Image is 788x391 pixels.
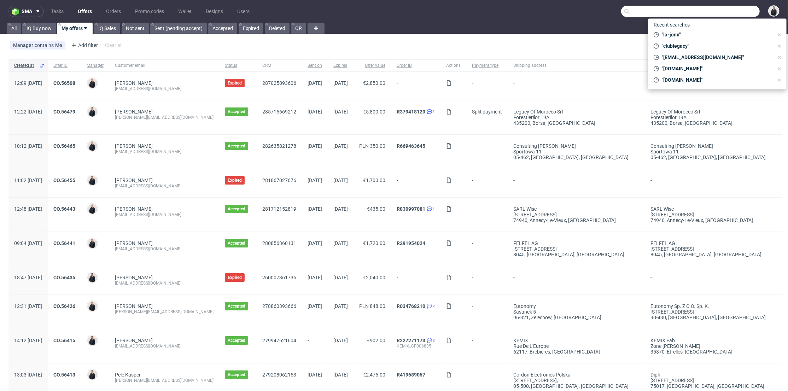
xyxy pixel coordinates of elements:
[513,275,639,286] span: -
[397,63,435,69] span: Order ID
[513,372,639,378] div: Cordon Electronics Polska
[55,42,62,48] div: Me
[650,338,766,343] div: KEMIX Fab
[14,63,36,69] span: Created at
[47,6,68,17] a: Tasks
[53,372,75,378] a: CO.56413
[115,206,153,212] a: [PERSON_NAME]
[228,109,245,115] span: Accepted
[262,63,296,69] span: CRM
[513,343,639,349] div: Rue de l'Europe
[472,206,502,223] span: -
[397,143,425,149] a: R669463645
[308,80,322,86] span: [DATE]
[650,378,766,383] div: [STREET_ADDRESS]
[174,6,196,17] a: Wallet
[308,63,322,69] span: Sent on
[472,303,502,320] span: -
[333,303,348,309] span: [DATE]
[228,206,245,212] span: Accepted
[513,154,639,160] div: 05-462, [GEOGRAPHIC_DATA] , [GEOGRAPHIC_DATA]
[513,378,639,383] div: [STREET_ADDRESS],
[650,309,766,315] div: [STREET_ADDRESS]
[472,177,502,189] span: -
[94,23,120,34] a: IQ Sales
[397,343,435,349] div: KEMIX_CF006835
[769,6,779,16] img: Adrian Margula
[433,338,435,343] span: 2
[513,315,639,320] div: 96-321, Zelechow , [GEOGRAPHIC_DATA]
[14,338,42,343] span: 14:12 [DATE]
[74,6,96,17] a: Offers
[291,23,306,34] a: QR
[308,372,322,378] span: [DATE]
[650,143,766,149] div: Consulting [PERSON_NAME]
[115,343,214,349] div: [EMAIL_ADDRESS][DOMAIN_NAME]
[650,212,766,217] div: [STREET_ADDRESS]
[35,42,55,48] span: contains
[262,143,296,149] a: 282635821278
[53,303,75,309] a: CO.56426
[102,6,125,17] a: Orders
[115,309,214,315] div: [PERSON_NAME][EMAIL_ADDRESS][DOMAIN_NAME]
[513,349,639,355] div: 62117, Brebières , [GEOGRAPHIC_DATA]
[228,338,245,343] span: Accepted
[115,143,153,149] a: [PERSON_NAME]
[513,109,639,115] div: Legacy of Morocco Srl
[308,109,322,115] span: [DATE]
[262,338,296,343] a: 279947621604
[115,338,153,343] a: [PERSON_NAME]
[87,204,97,214] img: Adrian Margula
[53,80,75,86] a: CO.56508
[650,343,766,349] div: zone [PERSON_NAME]
[57,23,93,34] a: My offers
[104,40,124,50] div: Clear all
[262,80,296,86] a: 287025893606
[650,246,766,252] div: [STREET_ADDRESS]
[397,109,425,115] a: R379418120
[265,23,290,34] a: Deleted
[433,303,435,309] span: 2
[115,109,153,115] a: [PERSON_NAME]
[333,109,348,115] span: [DATE]
[659,76,774,83] span: "[DOMAIN_NAME]"
[262,240,296,246] a: 280856360131
[53,338,75,343] a: CO.56415
[87,175,97,185] img: Adrian Margula
[14,372,42,378] span: 13:03 [DATE]
[397,206,425,212] a: R830997081
[22,9,32,14] span: sma
[651,19,693,30] span: Recent searches
[228,303,245,309] span: Accepted
[262,109,296,115] a: 285715669212
[650,275,766,286] span: -
[115,275,153,280] a: [PERSON_NAME]
[513,63,639,69] span: Shipping address
[115,303,153,309] a: [PERSON_NAME]
[12,7,22,16] img: logo
[425,303,435,309] a: 2
[397,177,435,189] span: -
[262,303,296,309] a: 278860393666
[363,177,385,183] span: €1,700.00
[53,109,75,115] a: CO.56479
[650,315,766,320] div: 90-430, [GEOGRAPHIC_DATA] , [GEOGRAPHIC_DATA]
[659,54,774,61] span: "[EMAIL_ADDRESS][DOMAIN_NAME]"
[650,115,766,120] div: Forestierilor 19A
[425,338,435,343] a: 2
[333,240,348,246] span: [DATE]
[513,240,639,246] div: FELFEL AG
[513,217,639,223] div: 74940, Annecy-le-vieux , [GEOGRAPHIC_DATA]
[14,206,42,212] span: 12:48 [DATE]
[115,378,214,383] div: [PERSON_NAME][EMAIL_ADDRESS][DOMAIN_NAME]
[650,217,766,223] div: 74940, Annecy-le-vieux , [GEOGRAPHIC_DATA]
[333,143,348,149] span: [DATE]
[397,275,435,286] span: -
[513,338,639,343] div: KEMIX
[359,63,385,69] span: Offer value
[472,338,502,355] span: -
[115,115,214,120] div: [PERSON_NAME][EMAIL_ADDRESS][DOMAIN_NAME]
[87,370,97,380] img: Adrian Margula
[262,275,296,280] a: 260007361735
[425,206,435,212] a: 1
